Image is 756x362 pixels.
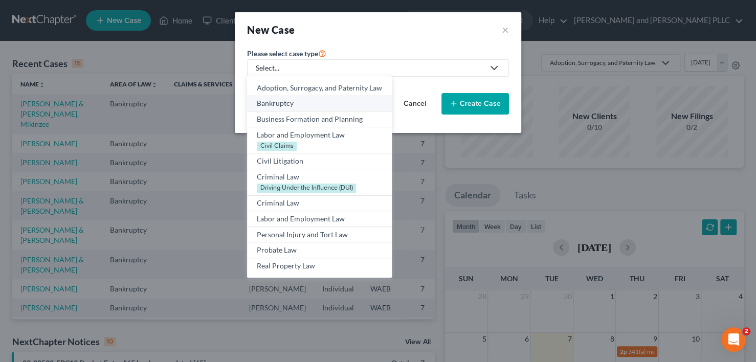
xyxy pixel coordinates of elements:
div: Probate Law [257,245,382,255]
span: Please select case type [247,49,318,58]
a: Business Formation and Planning [247,111,392,127]
div: Business Formation and Planning [257,114,382,124]
a: Labor and Employment Law [247,211,392,227]
div: Adoption, Surrogacy, and Paternity Law [257,83,382,93]
a: Criminal Law Driving Under the Influence (DUI) [247,169,392,196]
div: Personal Injury and Tort Law [257,230,382,240]
div: Bankruptcy [257,98,382,108]
button: Cancel [392,94,437,114]
span: 2 [742,327,750,335]
a: Bankruptcy [247,96,392,112]
div: Criminal Law [257,172,382,182]
div: Civil Claims [257,142,297,151]
a: Labor and Employment Law Civil Claims [247,127,392,154]
a: Probate Law [247,242,392,258]
strong: New Case [247,24,295,36]
div: Civil Litigation [257,156,382,166]
a: Criminal Law [247,196,392,212]
iframe: Intercom live chat [721,327,746,352]
a: Civil Litigation [247,153,392,169]
button: Create Case [441,93,509,115]
div: Labor and Employment Law [257,214,382,224]
button: × [502,22,509,37]
div: Driving Under the Influence (DUI) [257,184,356,193]
div: Real Property Law [257,261,382,271]
a: Personal Injury and Tort Law [247,227,392,243]
div: Criminal Law [257,198,382,208]
a: Real Property Law [247,258,392,274]
div: Select... [256,63,484,73]
a: Adoption, Surrogacy, and Paternity Law [247,80,392,96]
div: Labor and Employment Law [257,130,382,140]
